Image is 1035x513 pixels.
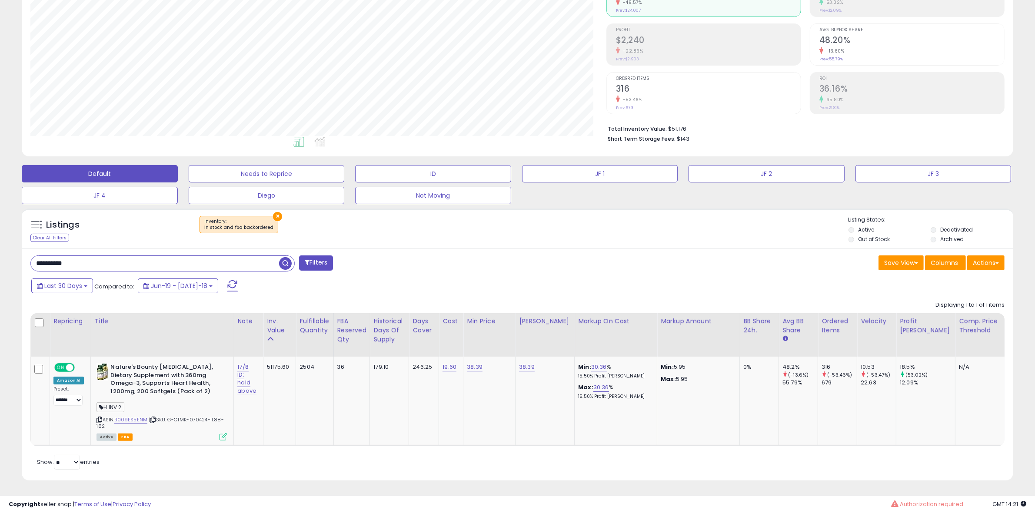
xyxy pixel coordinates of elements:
a: 19.60 [443,363,456,371]
button: Filters [299,255,333,271]
div: Repricing [53,317,87,326]
span: Last 30 Days [44,281,82,290]
span: H.INV.2 [97,402,124,412]
div: Displaying 1 to 1 of 1 items [935,301,1005,309]
b: Short Term Storage Fees: [608,135,676,142]
div: 2504 [300,363,326,371]
img: 51KeK3W4mOL._SL40_.jpg [97,363,108,381]
strong: Copyright [9,500,40,508]
p: 5.95 [661,375,733,383]
small: Prev: 55.79% [819,56,843,62]
span: $143 [677,135,689,143]
div: BB Share 24h. [743,317,775,335]
small: Prev: 21.81% [819,105,839,110]
span: 2025-08-18 14:21 GMT [992,500,1026,508]
div: 12.09% [900,379,955,387]
label: Archived [940,235,964,243]
div: Note [237,317,260,326]
small: (-53.46%) [827,371,852,378]
small: -53.46% [620,96,642,103]
div: 36 [337,363,363,371]
div: Profit [PERSON_NAME] [900,317,952,335]
strong: Max: [661,375,676,383]
button: Actions [967,255,1005,270]
div: Comp. Price Threshold [959,317,1004,335]
a: Terms of Use [74,500,111,508]
button: × [273,212,282,221]
div: 18.5% [900,363,955,371]
button: JF 2 [689,165,845,182]
p: 15.50% Profit [PERSON_NAME] [578,394,650,400]
a: 30.36 [593,383,609,392]
div: Historical Days Of Supply [373,317,405,344]
div: Amazon AI [53,377,84,384]
small: Prev: $24,007 [616,8,641,13]
strong: Min: [661,363,674,371]
button: Default [22,165,178,182]
span: Avg. Buybox Share [819,28,1004,33]
small: Prev: 679 [616,105,633,110]
div: 55.79% [782,379,818,387]
h2: $2,240 [616,35,801,47]
small: -13.60% [823,48,845,54]
div: 316 [822,363,857,371]
span: Jun-19 - [DATE]-18 [151,281,207,290]
button: JF 4 [22,187,178,204]
div: Ordered Items [822,317,853,335]
div: Velocity [861,317,892,326]
div: ASIN: [97,363,227,440]
small: (53.02%) [905,371,928,378]
div: seller snap | | [9,500,151,509]
button: Jun-19 - [DATE]-18 [138,278,218,293]
b: Max: [578,383,593,391]
button: Columns [925,255,966,270]
a: 17/8 ID: hold above [237,363,256,395]
h5: Listings [46,219,80,231]
span: Profit [616,28,801,33]
button: JF 1 [522,165,678,182]
button: ID [355,165,511,182]
div: Fulfillable Quantity [300,317,329,335]
label: Active [858,226,874,233]
small: (-53.47%) [866,371,890,378]
div: in stock and fba backordered [204,225,273,231]
button: JF 3 [855,165,1012,182]
div: 679 [822,379,857,387]
div: FBA Reserved Qty [337,317,366,344]
p: 15.50% Profit [PERSON_NAME] [578,373,650,379]
small: Prev: $2,903 [616,56,639,62]
div: 179.10 [373,363,402,371]
button: Diego [189,187,345,204]
div: 48.2% [782,363,818,371]
h2: 36.16% [819,84,1004,96]
span: OFF [73,364,87,371]
b: Min: [578,363,591,371]
small: (-13.6%) [788,371,809,378]
div: Days Cover [413,317,435,335]
span: ROI [819,76,1004,81]
h2: 316 [616,84,801,96]
div: 10.53 [861,363,896,371]
div: % [578,363,650,379]
button: Save View [879,255,924,270]
span: Ordered Items [616,76,801,81]
span: Show: entries [37,458,100,466]
span: ON [55,364,66,371]
div: N/A [959,363,1001,371]
a: Privacy Policy [113,500,151,508]
div: 51175.60 [267,363,289,371]
label: Deactivated [940,226,973,233]
div: [PERSON_NAME] [519,317,571,326]
div: Markup Amount [661,317,736,326]
button: Needs to Reprice [189,165,345,182]
button: Not Moving [355,187,511,204]
span: | SKU: G-CTMK-070424-11.88-182 [97,416,224,429]
p: Listing States: [849,216,1013,224]
h2: 48.20% [819,35,1004,47]
div: 0% [743,363,772,371]
div: Preset: [53,386,84,406]
small: Prev: 12.09% [819,8,842,13]
small: -22.86% [620,48,643,54]
th: The percentage added to the cost of goods (COGS) that forms the calculator for Min & Max prices. [575,313,657,357]
a: 38.39 [467,363,483,371]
